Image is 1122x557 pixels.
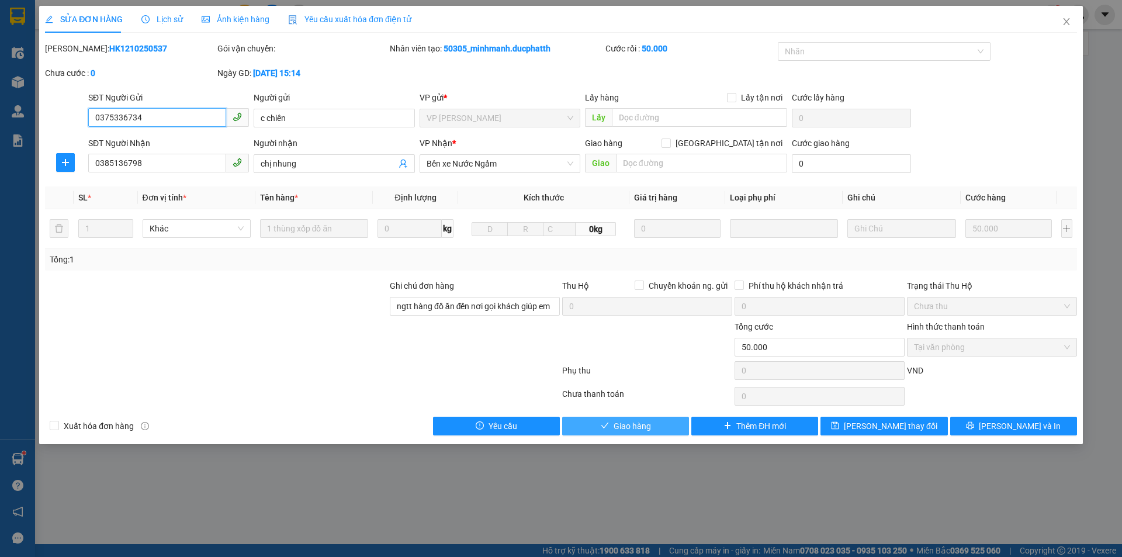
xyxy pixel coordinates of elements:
[254,137,414,150] div: Người nhận
[217,42,387,55] div: Gói vận chuyển:
[965,193,1006,202] span: Cước hàng
[88,137,249,150] div: SĐT Người Nhận
[524,193,564,202] span: Kích thước
[45,67,215,79] div: Chưa cước :
[965,219,1052,238] input: 0
[399,159,408,168] span: user-add
[141,15,183,24] span: Lịch sử
[1062,17,1071,26] span: close
[427,155,573,172] span: Bến xe Nước Ngầm
[390,281,454,290] label: Ghi chú đơn hàng
[150,220,244,237] span: Khác
[792,93,844,102] label: Cước lấy hàng
[217,67,387,79] div: Ngày GD:
[57,158,74,167] span: plus
[820,417,947,435] button: save[PERSON_NAME] thay đổi
[847,219,955,238] input: Ghi Chú
[691,417,818,435] button: plusThêm ĐH mới
[585,154,616,172] span: Giao
[792,109,911,127] input: Cước lấy hàng
[50,253,433,266] div: Tổng: 1
[585,139,622,148] span: Giao hàng
[907,279,1077,292] div: Trạng thái Thu Hộ
[601,421,609,431] span: check
[644,279,732,292] span: Chuyển khoản ng. gửi
[202,15,269,24] span: Ảnh kiện hàng
[45,15,123,24] span: SỬA ĐƠN HÀNG
[88,91,249,104] div: SĐT Người Gửi
[736,420,786,433] span: Thêm ĐH mới
[507,222,543,236] input: R
[634,193,677,202] span: Giá trị hàng
[420,91,580,104] div: VP gửi
[792,154,911,173] input: Cước giao hàng
[427,109,573,127] span: VP Hoằng Kim
[56,153,75,172] button: plus
[45,15,53,23] span: edit
[390,42,603,55] div: Nhân viên tạo:
[605,42,775,55] div: Cước rồi :
[394,193,436,202] span: Định lượng
[735,322,773,331] span: Tổng cước
[109,44,167,53] b: HK1210250537
[141,422,149,430] span: info-circle
[288,15,411,24] span: Yêu cầu xuất hóa đơn điện tử
[1050,6,1083,39] button: Close
[844,420,937,433] span: [PERSON_NAME] thay đổi
[914,338,1070,356] span: Tại văn phòng
[45,42,215,55] div: [PERSON_NAME]:
[202,15,210,23] span: picture
[141,15,150,23] span: clock-circle
[671,137,787,150] span: [GEOGRAPHIC_DATA] tận nơi
[744,279,848,292] span: Phí thu hộ khách nhận trả
[59,420,138,433] span: Xuất hóa đơn hàng
[950,417,1077,435] button: printer[PERSON_NAME] và In
[634,219,721,238] input: 0
[562,417,689,435] button: checkGiao hàng
[476,421,484,431] span: exclamation-circle
[233,112,242,122] span: phone
[966,421,974,431] span: printer
[489,420,517,433] span: Yêu cầu
[254,91,414,104] div: Người gửi
[576,222,615,236] span: 0kg
[736,91,787,104] span: Lấy tận nơi
[472,222,508,236] input: D
[614,420,651,433] span: Giao hàng
[233,158,242,167] span: phone
[420,139,452,148] span: VP Nhận
[1061,219,1072,238] button: plus
[561,364,733,385] div: Phụ thu
[260,193,298,202] span: Tên hàng
[725,186,843,209] th: Loại phụ phí
[78,193,88,202] span: SL
[260,219,368,238] input: VD: Bàn, Ghế
[723,421,732,431] span: plus
[907,366,923,375] span: VND
[253,68,300,78] b: [DATE] 15:14
[561,388,733,408] div: Chưa thanh toán
[143,193,186,202] span: Đơn vị tính
[907,322,985,331] label: Hình thức thanh toán
[585,93,619,102] span: Lấy hàng
[288,15,297,25] img: icon
[914,297,1070,315] span: Chưa thu
[792,139,850,148] label: Cước giao hàng
[91,68,95,78] b: 0
[543,222,576,236] input: C
[585,108,612,127] span: Lấy
[562,281,589,290] span: Thu Hộ
[442,219,453,238] span: kg
[616,154,787,172] input: Dọc đường
[390,297,560,316] input: Ghi chú đơn hàng
[979,420,1061,433] span: [PERSON_NAME] và In
[843,186,960,209] th: Ghi chú
[612,108,787,127] input: Dọc đường
[50,219,68,238] button: delete
[433,417,560,435] button: exclamation-circleYêu cầu
[831,421,839,431] span: save
[444,44,550,53] b: 50305_minhmanh.ducphatth
[642,44,667,53] b: 50.000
